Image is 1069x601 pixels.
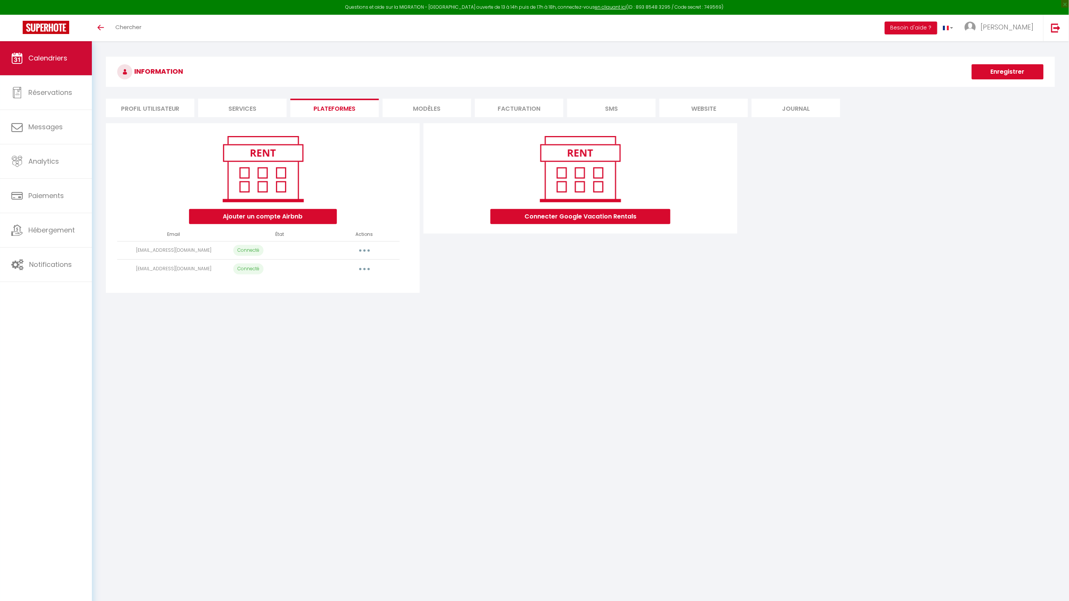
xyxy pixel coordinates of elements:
[233,245,264,256] p: Connecté
[189,209,337,224] button: Ajouter un compte Airbnb
[28,122,63,132] span: Messages
[233,263,264,274] p: Connecté
[567,99,656,117] li: SMS
[1051,23,1061,33] img: logout
[215,133,311,205] img: rent.png
[885,22,937,34] button: Besoin d'aide ?
[198,99,287,117] li: Services
[117,241,230,260] td: [EMAIL_ADDRESS][DOMAIN_NAME]
[959,15,1043,41] a: ... [PERSON_NAME]
[110,15,147,41] a: Chercher
[475,99,563,117] li: Facturation
[290,99,379,117] li: Plateformes
[29,260,72,269] span: Notifications
[752,99,840,117] li: Journal
[106,57,1055,87] h3: INFORMATION
[490,209,670,224] button: Connecter Google Vacation Rentals
[595,4,626,10] a: en cliquant ici
[532,133,628,205] img: rent.png
[659,99,748,117] li: website
[921,331,1069,601] iframe: LiveChat chat widget
[383,99,471,117] li: MODÈLES
[965,22,976,33] img: ...
[23,21,69,34] img: Super Booking
[230,228,329,241] th: État
[981,22,1034,32] span: [PERSON_NAME]
[28,53,67,63] span: Calendriers
[115,23,141,31] span: Chercher
[28,88,72,97] span: Réservations
[28,191,64,200] span: Paiements
[106,99,194,117] li: Profil Utilisateur
[972,64,1044,79] button: Enregistrer
[329,228,400,241] th: Actions
[28,225,75,235] span: Hébergement
[28,156,59,166] span: Analytics
[117,260,230,278] td: [EMAIL_ADDRESS][DOMAIN_NAME]
[117,228,230,241] th: Email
